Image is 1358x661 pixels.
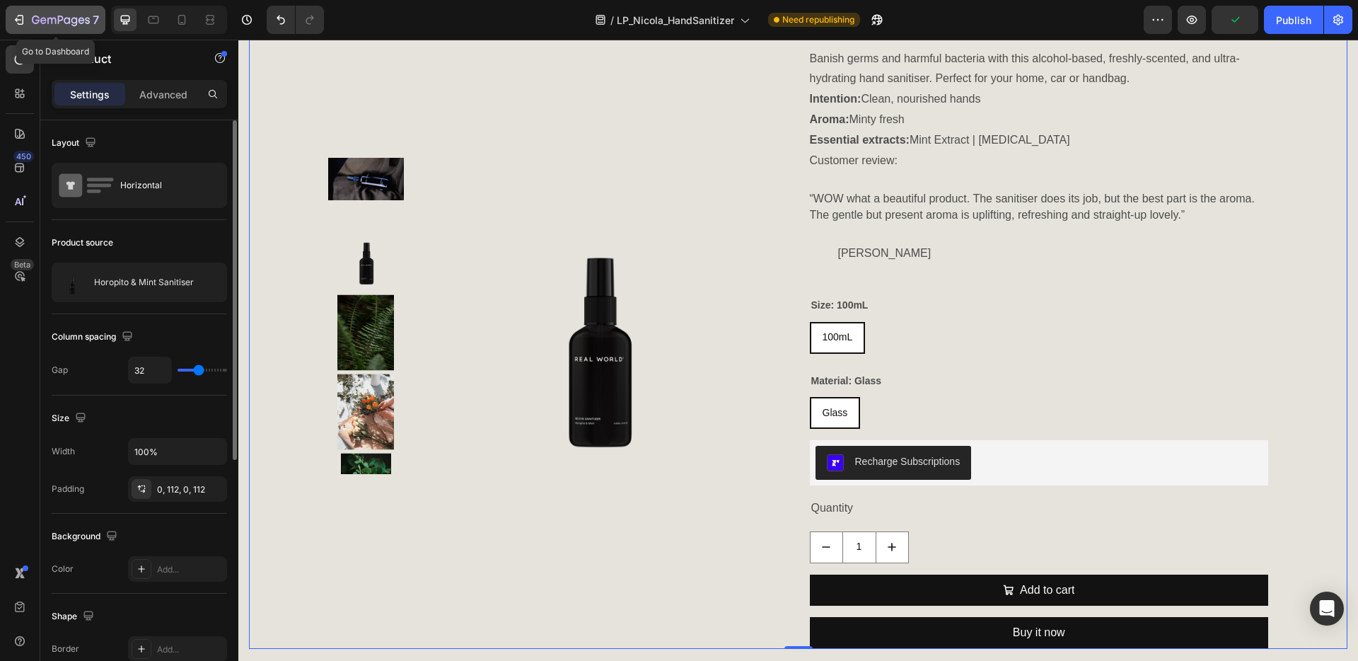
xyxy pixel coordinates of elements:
button: Add to cart [571,535,1031,567]
div: 450 [13,151,34,162]
div: Publish [1276,13,1311,28]
input: Auto [129,357,171,383]
div: Add... [157,563,224,576]
div: Gap [52,364,68,377]
b: Essential extracts: [571,94,671,106]
button: 7 [6,6,105,34]
div: Beta [11,259,34,270]
div: Width [52,445,75,458]
div: Layout [52,134,99,153]
div: Padding [52,483,84,495]
div: Size [52,409,89,428]
p: Product [69,50,189,67]
p: 7 [93,11,99,28]
button: increment [638,493,670,523]
p: Horopito & Mint Sanitiser [94,277,194,287]
div: Shape [52,607,97,626]
div: Background [52,527,120,546]
button: decrement [572,493,604,523]
span: Mint Extract | [MEDICAL_DATA] [671,94,832,106]
span: Clean, nourished hands [622,53,742,65]
div: Add... [157,643,224,656]
div: Add to cart [782,541,836,561]
span: 100mL [584,292,615,303]
div: Recharge Subscriptions [617,415,722,430]
span: LP_Nicola_HandSanitizer [617,13,734,28]
span: Glass [584,367,610,379]
button: Publish [1264,6,1323,34]
div: Buy it now [774,583,827,604]
span: “ [571,153,575,165]
input: quantity [604,493,638,523]
div: 0, 112, 0, 112 [157,483,224,496]
div: Color [52,563,74,575]
p: Advanced [139,87,187,102]
legend: Size: 100mL [571,255,632,276]
button: Buy it now [571,577,1031,609]
span: / [610,13,614,28]
div: Undo/Redo [267,6,324,34]
legend: Material: Glass [571,331,645,352]
div: Border [52,643,79,655]
b: Intention: [571,53,623,65]
span: Minty fresh [611,74,666,86]
div: Horizontal [120,169,207,202]
div: Quantity [571,457,1031,481]
div: Open Intercom Messenger [1310,592,1344,626]
button: Recharge Subscriptions [577,406,733,440]
span: WOW what a beautiful product. The sanitiser does its job, but the best part is the aroma. The gen... [571,153,1016,180]
iframe: Design area [238,40,1358,661]
p: Customer review: [571,115,659,127]
p: Settings [70,87,110,102]
input: Auto [129,439,226,464]
span: Need republishing [782,13,854,26]
b: Aroma: [571,74,611,86]
span: [PERSON_NAME] [600,207,693,219]
div: Column spacing [52,328,136,347]
div: Product source [52,236,113,249]
img: product feature img [58,268,86,297]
